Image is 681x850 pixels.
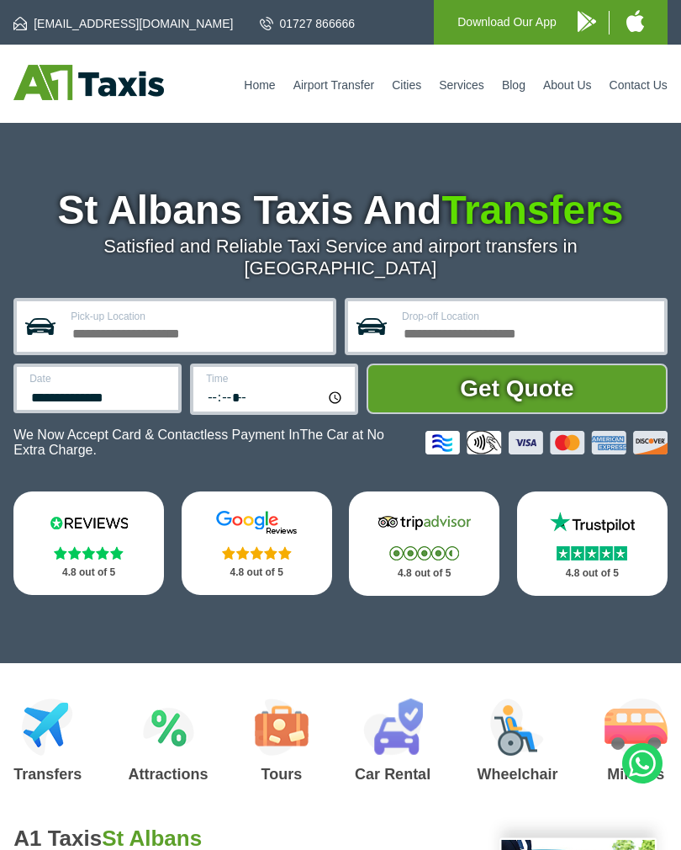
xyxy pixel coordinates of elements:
img: Credit And Debit Cards [425,431,668,454]
img: Trustpilot [541,510,642,535]
img: A1 Taxis Android App [578,11,596,32]
img: Wheelchair [490,699,544,756]
p: 4.8 out of 5 [200,562,314,583]
p: Download Our App [457,12,557,33]
p: Satisfied and Reliable Taxi Service and airport transfers in [GEOGRAPHIC_DATA] [13,236,668,279]
img: Tours [255,699,309,756]
a: Airport Transfer [293,78,374,92]
img: Google [206,510,307,535]
img: Car Rental [363,699,423,756]
h3: Tours [255,767,309,782]
img: Airport Transfers [22,699,73,756]
h3: Minibus [604,767,668,782]
a: [EMAIL_ADDRESS][DOMAIN_NAME] [13,15,233,32]
a: Blog [502,78,525,92]
img: Tripadvisor [374,510,475,535]
img: Minibus [604,699,668,756]
label: Time [206,374,345,384]
span: The Car at No Extra Charge. [13,428,384,457]
a: Contact Us [610,78,668,92]
button: Get Quote [367,364,668,414]
a: Home [244,78,275,92]
img: A1 Taxis St Albans LTD [13,65,164,100]
a: About Us [543,78,592,92]
label: Drop-off Location [402,311,654,321]
h3: Transfers [13,767,82,782]
p: 4.8 out of 5 [32,562,145,583]
img: Attractions [143,699,194,756]
label: Pick-up Location [71,311,323,321]
p: We Now Accept Card & Contactless Payment In [13,428,413,458]
a: 01727 866666 [260,15,356,32]
a: Services [439,78,484,92]
p: 4.8 out of 5 [536,563,649,584]
img: Reviews.io [39,510,140,535]
img: Stars [557,546,627,560]
img: A1 Taxis iPhone App [626,10,644,32]
h3: Car Rental [355,767,430,782]
span: Transfers [441,188,623,232]
a: Tripadvisor Stars 4.8 out of 5 [349,491,499,596]
label: Date [29,374,168,384]
h3: Attractions [129,767,209,782]
img: Stars [389,546,459,560]
a: Google Stars 4.8 out of 5 [182,491,332,595]
img: Stars [54,546,124,560]
a: Trustpilot Stars 4.8 out of 5 [517,491,668,596]
img: Stars [222,546,292,560]
h1: St Albans Taxis And [13,190,668,231]
a: Reviews.io Stars 4.8 out of 5 [13,491,164,595]
p: 4.8 out of 5 [367,563,481,584]
a: Cities [392,78,421,92]
h3: Wheelchair [477,767,557,782]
